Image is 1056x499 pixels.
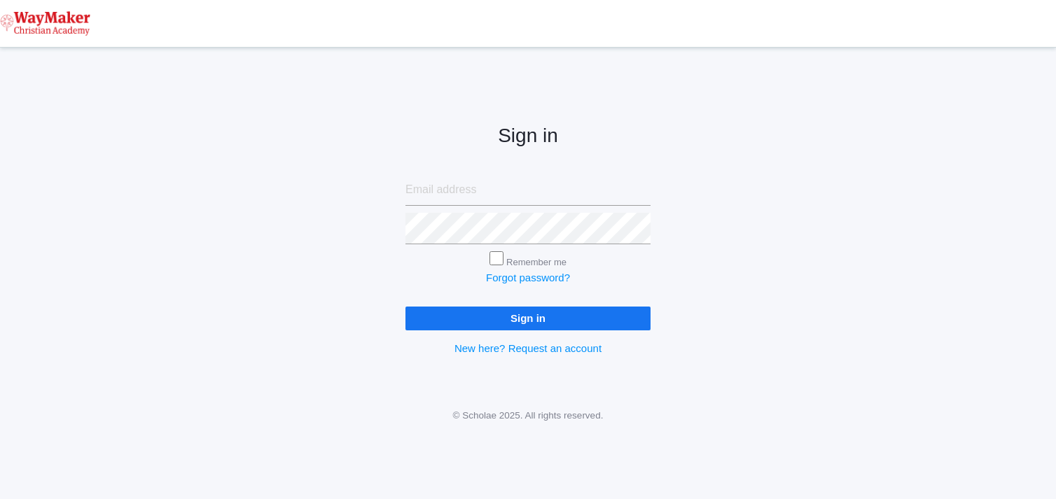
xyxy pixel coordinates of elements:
label: Remember me [506,257,567,267]
input: Sign in [405,307,651,330]
input: Email address [405,174,651,206]
a: Forgot password? [486,272,570,283]
h2: Sign in [405,125,651,147]
a: New here? Request an account [454,342,602,354]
